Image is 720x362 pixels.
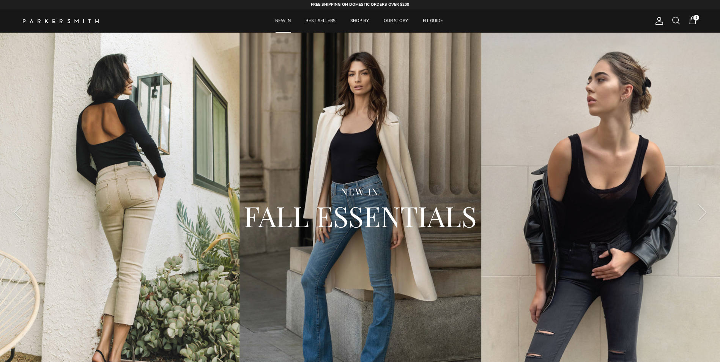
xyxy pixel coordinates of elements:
a: Account [652,16,664,25]
img: Parker Smith [23,19,99,23]
a: NEW IN [268,9,298,33]
div: Primary [113,9,605,33]
a: 1 [688,16,697,26]
a: FIT GUIDE [416,9,450,33]
strong: FREE SHIPPING ON DOMESTIC ORDERS OVER $200 [311,2,409,7]
a: BEST SELLERS [299,9,342,33]
h2: FALL ESSENTIALS [42,198,678,234]
a: SHOP BY [343,9,376,33]
div: NEW IN [42,186,678,198]
span: 1 [693,15,699,20]
a: OUR STORY [377,9,415,33]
